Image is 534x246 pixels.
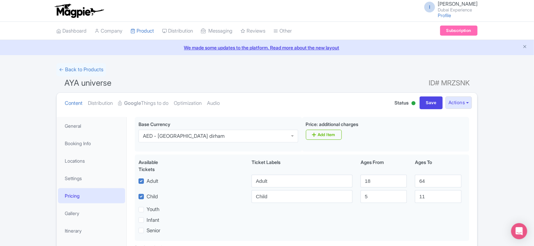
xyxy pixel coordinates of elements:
button: Close announcement [522,43,527,51]
label: Adult [147,177,158,185]
div: Ages To [411,159,465,173]
input: Child [252,190,353,203]
a: Other [273,22,292,40]
a: Dashboard [56,22,87,40]
span: Base Currency [139,121,170,127]
span: [PERSON_NAME] [438,1,478,7]
input: Adult [252,175,353,188]
a: Company [95,22,122,40]
div: Available Tickets [139,159,175,173]
a: GoogleThings to do [118,93,168,114]
span: AYA universe [64,78,111,88]
a: Distribution [162,22,193,40]
a: Itinerary [58,223,125,238]
label: Senior [147,227,160,235]
input: Save [420,96,443,109]
img: logo-ab69f6fb50320c5b225c76a69d11143b.png [53,3,105,18]
a: Booking Info [58,136,125,151]
label: Infant [147,216,159,224]
a: Subscription [440,26,478,36]
a: Profile [438,12,451,18]
div: AED - [GEOGRAPHIC_DATA] dirham [143,133,225,139]
a: Pricing [58,188,125,203]
a: I [PERSON_NAME] Dubai Experience [420,1,478,12]
a: Gallery [58,206,125,221]
a: Settings [58,171,125,186]
div: Ages From [357,159,411,173]
div: Active [410,98,417,109]
a: Locations [58,153,125,168]
a: Content [65,93,83,114]
a: Add Item [306,130,342,140]
a: Distribution [88,93,113,114]
a: Audio [207,93,220,114]
span: ID# MRZSNK [429,76,470,90]
div: Ticket Labels [248,159,357,173]
span: I [424,2,435,12]
small: Dubai Experience [438,8,478,12]
label: Child [147,193,158,201]
a: Messaging [201,22,232,40]
a: We made some updates to the platform. Read more about the new layout [4,44,530,51]
span: Status [395,99,409,106]
a: ← Back to Products [56,63,106,76]
button: Actions [445,96,472,109]
div: Open Intercom Messenger [511,223,527,239]
label: Price: additional charges [306,121,359,128]
a: Reviews [241,22,265,40]
a: Optimization [174,93,202,114]
a: General [58,118,125,133]
strong: Google [124,99,141,107]
label: Youth [147,206,159,213]
a: Product [130,22,154,40]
